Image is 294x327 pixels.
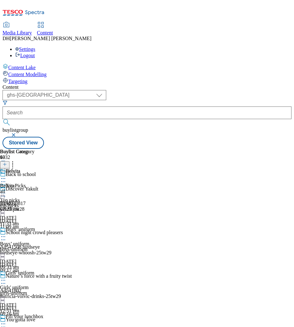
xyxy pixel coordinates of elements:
[3,22,32,36] a: Media Library
[3,84,291,90] div: Content
[3,137,44,149] button: Stored View
[6,168,20,174] div: Belvita
[6,227,35,232] div: Boys’ uniform
[6,314,43,319] div: Fill your lunchbox
[3,77,291,84] a: Targeting
[3,100,8,105] svg: Search Filters
[8,72,46,77] span: Content Modelling
[15,46,35,52] a: Settings
[3,70,291,77] a: Content Modelling
[6,270,34,276] div: Girls' uniform
[37,22,53,36] a: Content
[3,64,291,70] a: Content Lake
[3,106,291,119] input: Search
[8,65,36,70] span: Content Lake
[3,127,28,133] span: buylistgroup
[37,30,53,35] span: Content
[3,30,32,35] span: Media Library
[8,79,28,84] span: Targeting
[3,36,10,41] span: DH
[10,36,91,41] span: [PERSON_NAME] [PERSON_NAME]
[15,53,35,58] a: Logout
